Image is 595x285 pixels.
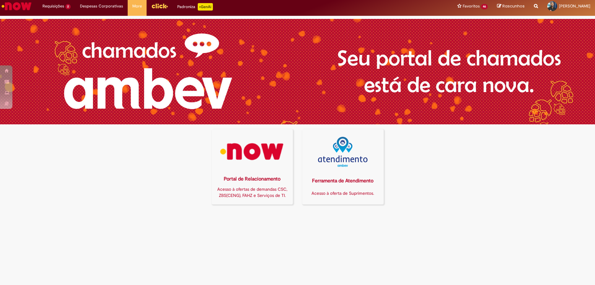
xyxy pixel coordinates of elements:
img: logo_now.png [215,137,289,167]
span: Favoritos [463,3,480,9]
span: Despesas Corporativas [80,3,123,9]
a: Ferramenta de Atendimento Acesso à oferta de Suprimentos. [302,129,384,205]
span: More [132,3,142,9]
span: [PERSON_NAME] [559,3,590,9]
img: click_logo_yellow_360x200.png [151,1,168,11]
span: Requisições [42,3,64,9]
div: Portal de Relacionamento [215,176,289,183]
div: Acesso à ofertas de demandas CSC, ZBS(CENG), FAHZ e Serviços de TI. [215,186,289,198]
div: Acesso à oferta de Suprimentos. [306,190,380,196]
p: +GenAi [198,3,213,11]
span: Rascunhos [502,3,525,9]
a: Rascunhos [497,3,525,9]
div: Ferramenta de Atendimento [306,177,380,185]
span: 2 [65,4,71,9]
div: Padroniza [177,3,213,11]
img: logo_atentdimento.png [318,137,368,167]
a: Portal de Relacionamento Acesso à ofertas de demandas CSC, ZBS(CENG), FAHZ e Serviços de TI. [212,129,293,205]
span: 46 [481,4,488,9]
